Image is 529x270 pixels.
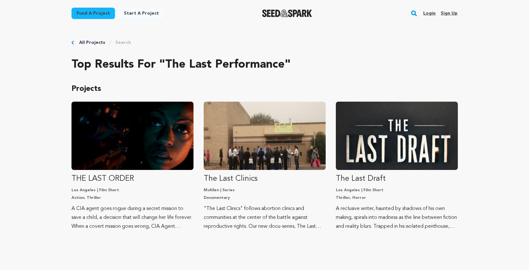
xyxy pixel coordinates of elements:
[71,58,458,71] h2: Top results for "the last performance"
[336,174,458,184] p: The Last Draft
[423,8,436,18] a: Login
[262,10,312,17] img: Seed&Spark Logo Dark Mode
[71,84,458,94] p: Projects
[336,195,458,200] p: Thriller, Horror
[204,204,326,231] p: "The Last Clinics" follows abortion clinics and communities at the center of the battle against r...
[115,39,131,46] a: Search
[71,8,115,19] a: Fund a project
[204,188,326,193] p: McAllen | Series
[204,102,326,231] a: Fund The Last Clinics
[204,195,326,200] p: Documentary
[71,39,458,46] div: Breadcrumb
[71,102,193,231] a: Fund THE LAST ORDER
[71,204,193,231] p: A CIA agent goes rogue during a secret mission to save a child, a decision that will change her l...
[71,195,193,200] p: Action, Thriller
[441,8,458,18] a: Sign up
[71,174,193,184] p: THE LAST ORDER
[79,39,105,46] a: All Projects
[336,188,458,193] p: Los Angeles | Film Short
[262,10,312,17] a: Seed&Spark Homepage
[119,8,164,19] a: Start a project
[204,174,326,184] p: The Last Clinics
[336,102,458,231] a: Fund The Last Draft
[71,188,193,193] p: Los Angeles | Film Short
[336,204,458,231] p: A reclusive writer, haunted by shadows of his own making, spirals into madness as the line betwee...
